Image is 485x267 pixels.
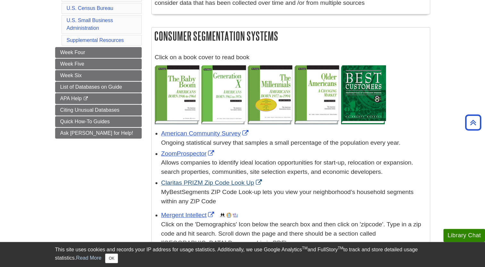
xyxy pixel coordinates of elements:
p: Click on a book cover to read book [155,53,427,62]
span: Week Five [60,61,84,67]
img: Best Customers: Demographics of Consumer Demand [341,65,386,124]
a: Quick How-To Guides [55,116,142,127]
i: This link opens in a new window [83,97,88,101]
sup: TM [302,246,307,250]
a: Back to Top [463,118,483,127]
span: Week Four [60,50,85,55]
span: Ask [PERSON_NAME] for Help! [60,130,133,136]
div: This site uses cookies and records your IP address for usage statistics. Additionally, we use Goo... [55,246,430,263]
img: Older Americans: A Changing Market [295,65,339,124]
span: Week Six [60,73,82,78]
span: Citing Unusual Databases [60,107,120,113]
img: Demographics [220,213,225,218]
div: Ongoing statistical survey that samples a small percentage of the population every year. [161,138,427,148]
sup: TM [338,246,343,250]
span: APA Help [60,96,82,101]
a: Link opens in new window [161,150,216,157]
img: Company Information [226,213,231,218]
div: Click on the 'Demographics' Icon below the search box and then click on 'zipcode'. Type in a zip ... [161,220,427,247]
a: Ask [PERSON_NAME] for Help! [55,128,142,139]
a: Link opens in new window [161,179,263,186]
a: U.S. Census Bureau [67,5,113,11]
span: List of Databases on Guide [60,84,122,90]
img: Industry Report [233,213,238,218]
a: Week Five [55,59,142,69]
button: Library Chat [443,229,485,242]
img: The Baby Boom: Americans Born 1946 to 1964 [155,65,200,124]
a: List of Databases on Guide [55,82,142,93]
a: APA Help [55,93,142,104]
a: Supplemental Resources [67,37,124,43]
img: Generation X: Americans Born 1965 to 1976 [201,65,246,124]
a: Week Six [55,70,142,81]
a: Citing Unusual Databases [55,105,142,116]
span: Quick How-To Guides [60,119,110,124]
a: Link opens in new window [161,212,216,218]
a: Week Four [55,47,142,58]
a: Link opens in new window [161,130,250,137]
h2: Consumer Segmentation Systems [152,28,430,44]
div: MyBestSegments ZIP Code Look-up lets you view your neighborhood’s household segments within any Z... [161,188,427,206]
button: Close [105,254,118,263]
div: Allows companies to identify ideal location opportunities for start-up, relocation or expansion. ... [161,158,427,177]
a: Read More [76,255,101,261]
a: U.S. Small Business Administration [67,18,113,31]
img: The Millennials: Americans Born 1977 to 1994 [248,65,293,124]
